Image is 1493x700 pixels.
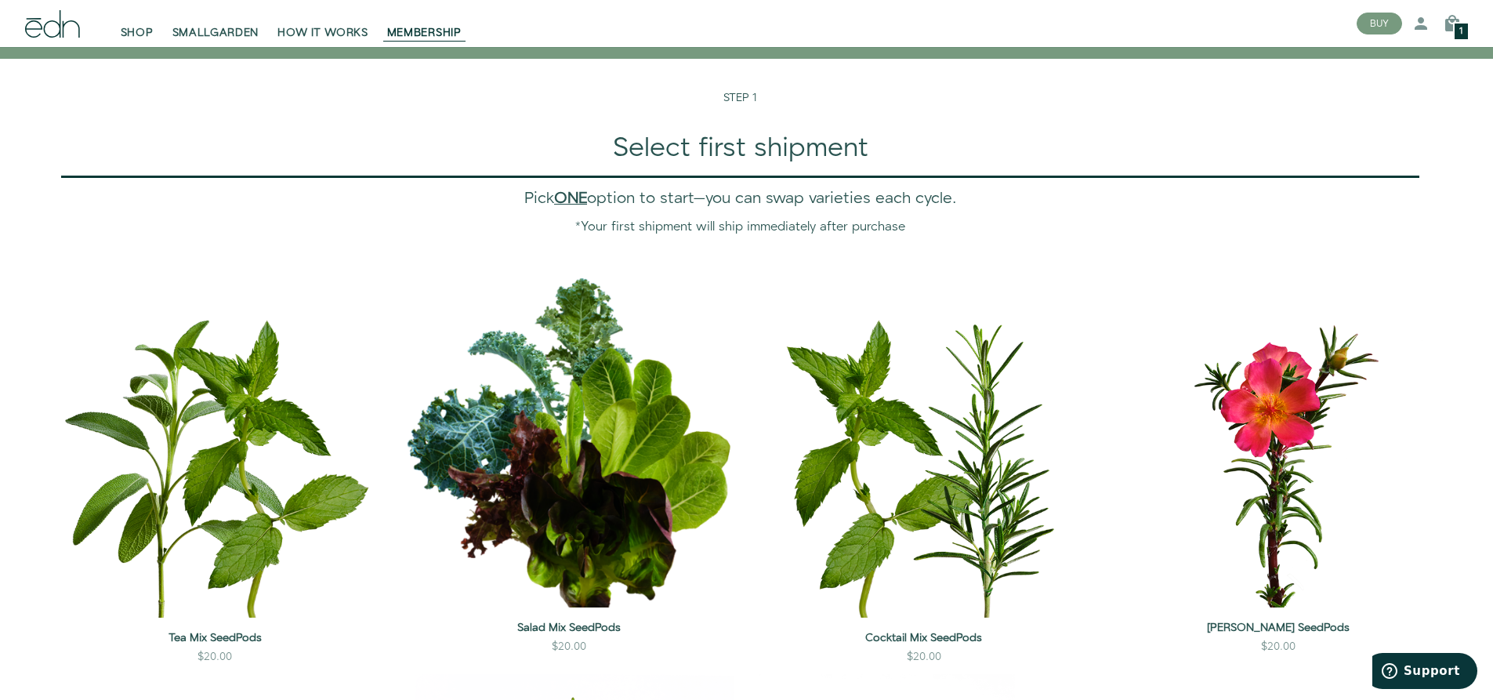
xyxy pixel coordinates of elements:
[759,630,1089,646] a: Cocktail Mix SeedPods
[163,6,269,41] a: SMALLGARDEN
[1459,27,1463,36] span: 1
[121,25,154,41] span: SHOP
[50,278,379,618] img: Tea Mix SeedPods
[111,6,163,41] a: SHOP
[25,134,1455,163] h1: Select first shipment
[378,6,471,41] a: MEMBERSHIP
[404,278,734,608] img: Salad Mix SeedPods
[1114,620,1443,636] a: [PERSON_NAME] SeedPods
[907,649,941,665] div: $20.00
[268,6,377,41] a: HOW IT WORKS
[759,278,1089,618] img: Cocktail Mix SeedPods
[1261,639,1296,655] div: $20.00
[50,630,379,646] a: Tea Mix SeedPods
[387,25,462,41] span: MEMBERSHIP
[172,25,259,41] span: SMALLGARDEN
[1372,653,1477,692] iframe: Opens a widget where you can find more information
[25,190,1455,208] h3: Pick option to start—you can swap varieties each cycle.
[404,620,734,636] a: Salad Mix SeedPods
[1357,13,1402,34] button: BUY
[197,649,232,665] div: $20.00
[25,220,1455,234] h4: *Your first shipment will ship immediately after purchase
[277,25,368,41] span: HOW IT WORKS
[554,187,587,209] b: ONE
[25,90,1455,247] div: STEP 1
[552,639,586,655] div: $20.00
[1114,278,1443,608] img: Moss Rose SeedPods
